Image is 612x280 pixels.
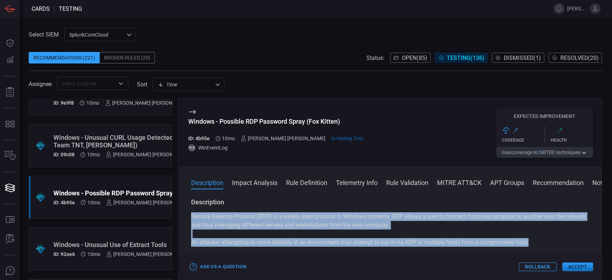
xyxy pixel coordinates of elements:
[158,81,213,88] div: Time
[492,53,544,63] button: Dismissed(1)
[188,136,210,141] h5: ID: 4b95e
[53,189,229,197] div: Windows - Possible RDP Password Spray (Fox Kitten)
[286,178,327,186] button: Rule Definition
[53,134,229,149] div: Windows - Unusual CURL Usage Detected (Volt Typhoon, Team TNT, Rocke)
[53,241,229,248] div: Windows - Unusual Use of Extract Tools
[386,178,428,186] button: Rule Validation
[366,54,384,61] span: Status:
[551,138,593,143] div: Health
[100,52,155,63] div: Broken Rules (20)
[137,81,147,88] label: sort
[519,262,556,271] button: Rollback
[232,178,277,186] button: Impact Analysis
[331,136,363,141] span: Jan 15, 2025 6:36 PM
[188,118,364,125] div: Windows - Possible RDP Password Spray (Fox Kitten)
[191,212,590,229] p: Remote Desktop Protocol (RDP) is a widely used protocol in Windows systems. RDP allows a user to ...
[87,251,100,257] span: Oct 23, 2024 12:59 AM
[87,152,100,157] span: Oct 23, 2024 12:59 AM
[1,147,19,165] button: Inventory
[504,54,541,61] span: Dismissed ( 1 )
[1,84,19,101] button: Reports
[241,136,326,141] div: [PERSON_NAME] [PERSON_NAME]
[191,238,590,247] p: An attacker attempting to move laterally in an environment may attempt to log in via RDP to multi...
[29,52,100,63] div: Recommendations (221)
[447,54,484,61] span: Testing ( 136 )
[222,136,235,141] span: Oct 23, 2024 12:59 AM
[1,262,19,280] button: Ask Us A Question
[29,31,59,38] label: Select SIEM
[490,178,524,186] button: APT Groups
[188,261,248,272] button: Ask Us a Question
[1,34,19,52] button: Dashboard
[549,53,602,63] button: Resolved(20)
[191,178,223,186] button: Description
[533,178,584,186] button: Recommendation
[87,200,100,205] span: Oct 23, 2024 12:59 AM
[437,178,481,186] button: MITRE ATT&CK
[116,79,126,89] button: Open
[435,53,488,63] button: Testing(136)
[560,54,599,61] span: Resolved ( 20 )
[86,100,99,106] span: Oct 23, 2024 12:59 AM
[188,144,364,151] div: WinEventLog
[105,100,190,106] div: [PERSON_NAME] [PERSON_NAME]
[106,200,191,205] div: [PERSON_NAME] [PERSON_NAME]
[53,100,74,106] h5: ID: 9e9f8
[59,79,114,88] input: Select assignee
[32,5,50,12] span: Cards
[106,152,191,157] div: [PERSON_NAME] [PERSON_NAME]
[191,198,590,207] h3: Description
[496,147,593,158] button: Gaincoverage in2MITRE techniques
[1,211,19,228] button: Rule Catalog
[53,200,75,205] h5: ID: 4b95e
[402,54,427,61] span: Open ( 85 )
[106,251,191,257] div: [PERSON_NAME] [PERSON_NAME]
[562,262,593,271] button: Accept
[502,138,545,143] div: Coverage
[567,6,587,11] span: [PERSON_NAME][EMAIL_ADDRESS][PERSON_NAME][DOMAIN_NAME]
[53,152,75,157] h5: ID: 09c08
[336,178,378,186] button: Telemetry Info
[1,231,19,248] button: ALERT ANALYSIS
[69,31,124,38] p: SplunkCoreCloud
[59,5,82,12] span: testing
[592,178,609,186] button: Notes
[1,179,19,196] button: Cards
[1,52,19,69] button: Detections
[29,81,52,87] span: Assignee
[53,251,75,257] h5: ID: 92ae6
[1,115,19,133] button: MITRE - Detection Posture
[390,53,431,63] button: Open(85)
[537,150,540,155] span: 2
[496,113,593,119] h5: Expected Improvement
